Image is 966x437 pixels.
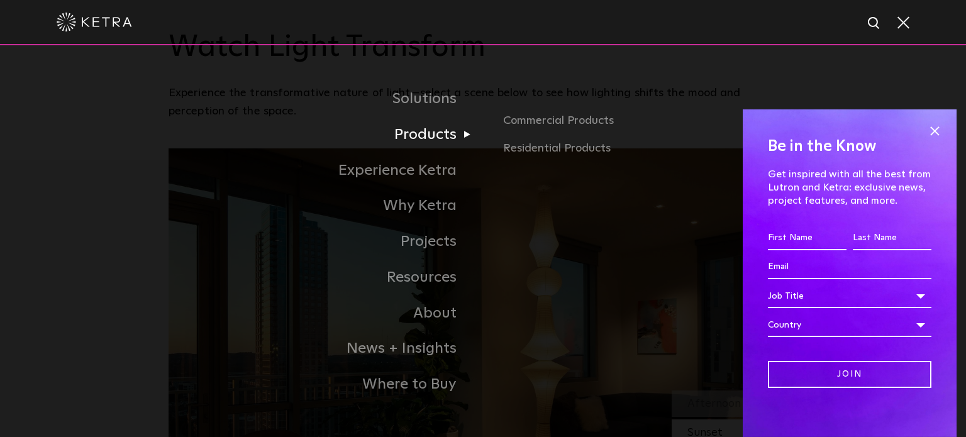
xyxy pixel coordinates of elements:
[853,226,931,250] input: Last Name
[768,226,847,250] input: First Name
[768,135,931,158] h4: Be in the Know
[169,81,797,402] div: Navigation Menu
[768,284,931,308] div: Job Title
[169,296,483,331] a: About
[169,331,483,367] a: News + Insights
[768,313,931,337] div: Country
[503,112,797,140] a: Commercial Products
[768,361,931,388] input: Join
[169,224,483,260] a: Projects
[169,188,483,224] a: Why Ketra
[768,168,931,207] p: Get inspired with all the best from Lutron and Ketra: exclusive news, project features, and more.
[503,140,797,158] a: Residential Products
[57,13,132,31] img: ketra-logo-2019-white
[867,16,882,31] img: search icon
[768,255,931,279] input: Email
[169,153,483,189] a: Experience Ketra
[169,81,483,117] a: Solutions
[169,260,483,296] a: Resources
[169,117,483,153] a: Products
[169,367,483,402] a: Where to Buy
